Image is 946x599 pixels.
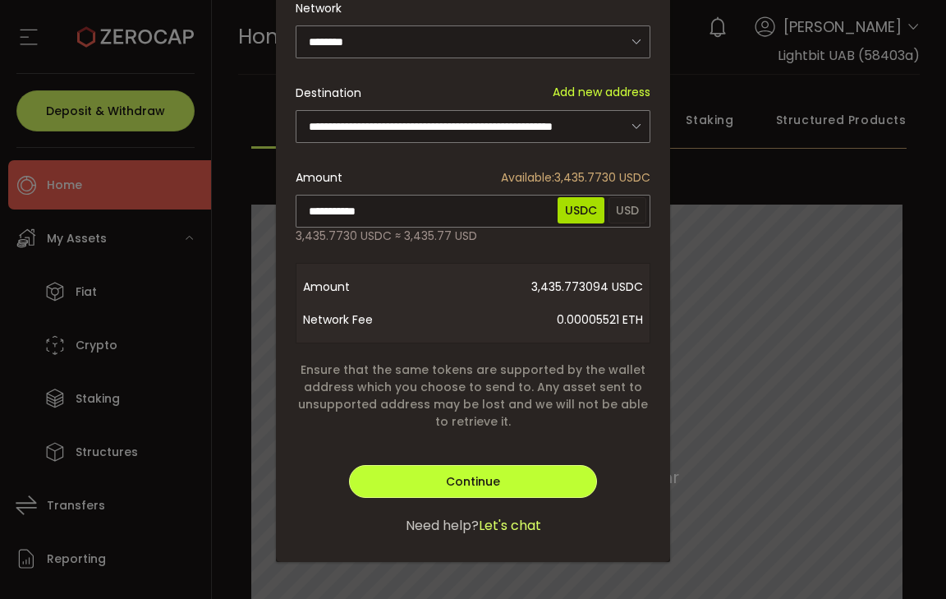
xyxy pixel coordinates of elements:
span: Continue [446,473,500,490]
span: 3,435.7730 USDC [501,169,650,187]
span: USDC [558,197,604,223]
button: Continue [349,465,597,498]
iframe: Chat Widget [755,422,946,599]
span: 0.00005521 ETH [434,303,643,336]
span: Available: [501,169,554,186]
span: 3,435.773094 USDC [434,270,643,303]
span: Network Fee [303,303,434,336]
span: 3,435.7730 USDC ≈ 3,435.77 USD [296,228,477,245]
span: Need help? [406,516,479,536]
span: Destination [296,85,361,101]
span: Let's chat [479,516,541,536]
span: Ensure that the same tokens are supported by the wallet address which you choose to send to. Any ... [296,362,650,431]
span: Add new address [553,84,650,101]
span: Amount [303,270,434,303]
span: USD [608,197,646,223]
span: Amount [296,169,342,187]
